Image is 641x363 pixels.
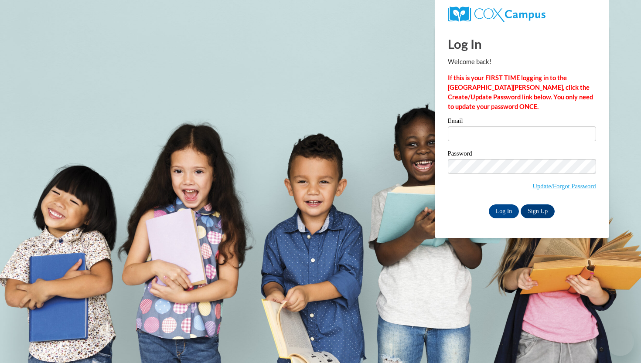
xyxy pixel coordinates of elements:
p: Welcome back! [448,57,596,67]
a: Sign Up [521,204,555,218]
label: Email [448,118,596,126]
input: Log In [489,204,519,218]
h1: Log In [448,35,596,53]
a: COX Campus [448,7,596,22]
a: Update/Forgot Password [532,183,596,190]
img: COX Campus [448,7,546,22]
iframe: Button to launch messaging window [606,328,634,356]
label: Password [448,150,596,159]
strong: If this is your FIRST TIME logging in to the [GEOGRAPHIC_DATA][PERSON_NAME], click the Create/Upd... [448,74,593,110]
